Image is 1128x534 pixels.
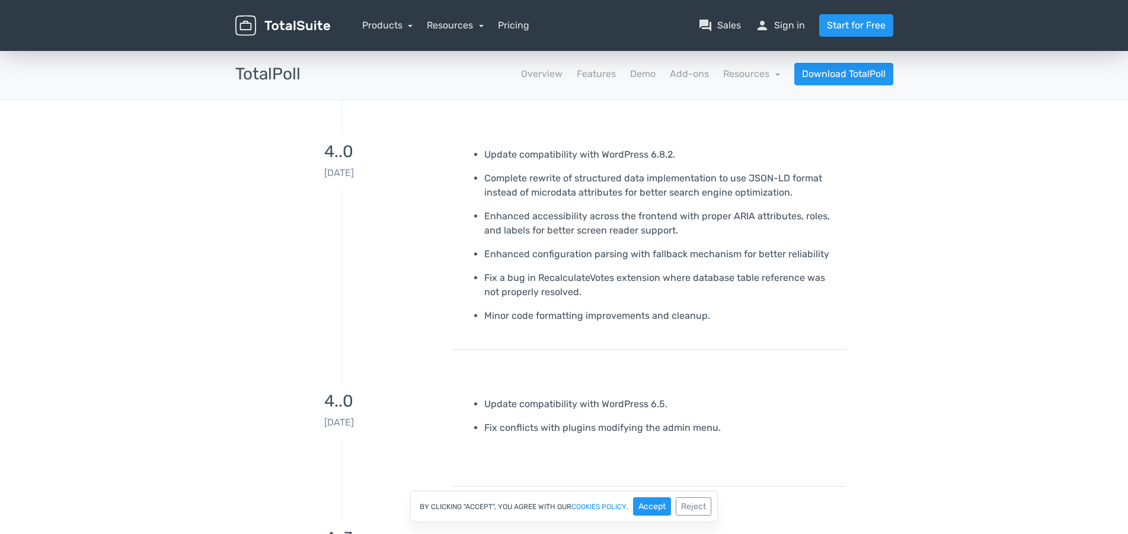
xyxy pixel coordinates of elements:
[676,497,711,516] button: Reject
[410,491,718,522] div: By clicking "Accept", you agree with our .
[484,421,837,435] p: Fix conflicts with plugins modifying the admin menu.
[630,67,656,81] a: Demo
[427,20,484,31] a: Resources
[571,503,627,510] a: cookies policy
[794,63,893,85] a: Download TotalPoll
[235,65,301,84] h3: TotalPoll
[577,67,616,81] a: Features
[235,166,443,180] p: [DATE]
[235,15,330,36] img: TotalSuite for WordPress
[484,397,837,411] p: Update compatibility with WordPress 6.5.
[819,14,893,37] a: Start for Free
[670,67,709,81] a: Add-ons
[521,67,563,81] a: Overview
[755,18,805,33] a: personSign in
[723,68,780,79] a: Resources
[755,18,769,33] span: person
[484,309,837,323] p: Minor code formatting improvements and cleanup.
[235,392,443,411] h3: 4..0
[698,18,712,33] span: question_answer
[698,18,741,33] a: question_answerSales
[235,143,443,161] h3: 4..0
[484,247,837,261] p: Enhanced configuration parsing with fallback mechanism for better reliability
[484,148,837,162] p: Update compatibility with WordPress 6.8.2.
[484,209,837,238] p: Enhanced accessibility across the frontend with proper ARIA attributes, roles, and labels for bet...
[633,497,671,516] button: Accept
[484,271,837,299] p: Fix a bug in RecalculateVotes extension where database table reference was not properly resolved.
[484,171,837,200] p: Complete rewrite of structured data implementation to use JSON-LD format instead of microdata att...
[235,415,443,430] p: [DATE]
[498,18,529,33] a: Pricing
[362,20,413,31] a: Products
